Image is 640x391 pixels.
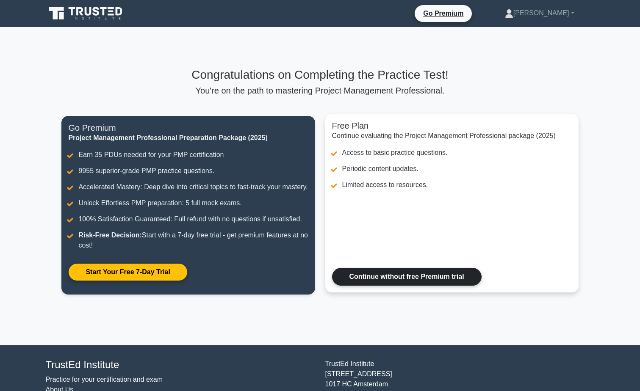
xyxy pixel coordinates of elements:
[418,8,468,19] a: Go Premium
[332,268,482,286] a: Continue without free Premium trial
[61,68,578,82] h3: Congratulations on Completing the Practice Test!
[46,376,163,383] a: Practice for your certification and exam
[68,263,187,281] a: Start Your Free 7-Day Trial
[61,85,578,96] p: You're on the path to mastering Project Management Professional.
[46,359,315,371] h4: TrustEd Institute
[485,5,595,22] a: [PERSON_NAME]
